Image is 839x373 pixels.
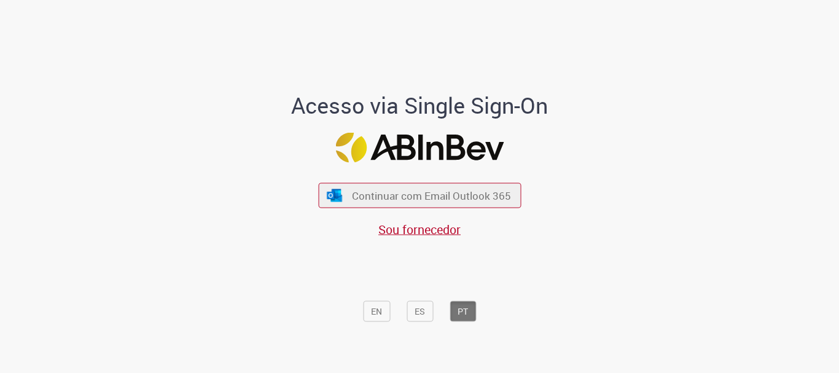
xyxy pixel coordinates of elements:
img: ícone Azure/Microsoft 360 [326,189,343,202]
button: EN [363,301,390,322]
button: ES [407,301,433,322]
button: ícone Azure/Microsoft 360 Continuar com Email Outlook 365 [318,183,521,208]
a: Sou fornecedor [378,221,461,238]
h1: Acesso via Single Sign-On [249,93,590,118]
span: Continuar com Email Outlook 365 [352,189,511,203]
img: Logo ABInBev [335,133,504,163]
button: PT [450,301,476,322]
